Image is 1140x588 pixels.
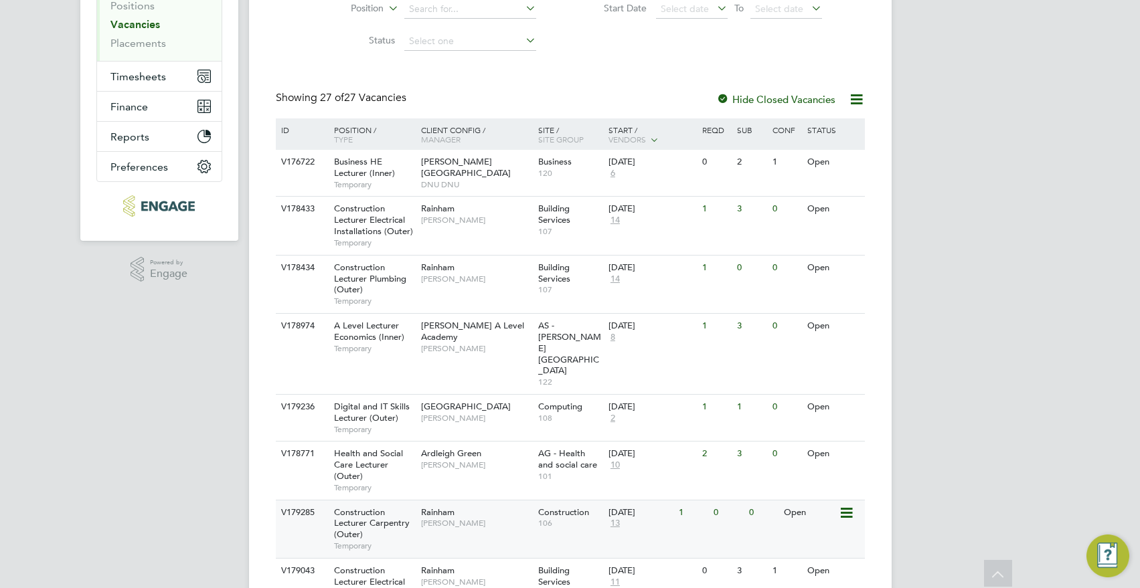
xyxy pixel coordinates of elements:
span: [PERSON_NAME] [421,413,532,423]
label: Status [318,34,395,46]
div: Reqd [699,118,734,141]
div: Open [804,150,862,175]
div: [DATE] [608,320,696,332]
span: Construction [538,506,589,518]
label: Hide Closed Vacancies [716,93,835,106]
input: Select one [404,32,536,51]
span: [PERSON_NAME] [421,343,532,354]
span: 27 Vacancies [320,91,406,104]
button: Reports [97,122,222,151]
div: 0 [769,442,804,466]
div: 0 [710,500,745,525]
div: 0 [769,395,804,419]
div: V179285 [278,500,325,525]
div: Open [781,500,839,525]
div: ID [278,118,325,141]
span: Select date [661,3,709,15]
span: 11 [608,577,622,588]
div: 1 [769,150,804,175]
div: 1 [699,197,734,221]
div: 1 [699,256,734,280]
button: Finance [97,92,222,121]
div: Status [804,118,862,141]
span: Manager [421,134,461,144]
span: Business HE Lecturer (Inner) [334,156,395,179]
span: Temporary [334,424,414,435]
div: V176722 [278,150,325,175]
span: 107 [538,284,602,295]
span: AS - [PERSON_NAME][GEOGRAPHIC_DATA] [538,320,601,377]
span: DNU DNU [421,179,532,190]
span: Timesheets [110,70,166,83]
span: Building Services [538,262,570,284]
div: 0 [699,150,734,175]
span: Temporary [334,237,414,248]
span: 13 [608,518,622,529]
span: Temporary [334,179,414,190]
span: Ardleigh Green [421,448,481,459]
div: 3 [734,559,768,583]
span: 107 [538,226,602,237]
div: 3 [734,197,768,221]
a: Powered byEngage [131,257,187,282]
div: 1 [769,559,804,583]
div: Open [804,314,862,338]
div: [DATE] [608,448,696,460]
span: 122 [538,377,602,387]
div: 2 [734,150,768,175]
div: V179236 [278,395,325,419]
div: 2 [699,442,734,466]
span: 6 [608,168,617,179]
span: [PERSON_NAME] A Level Academy [421,320,524,342]
span: 14 [608,215,622,226]
span: 14 [608,274,622,285]
div: Conf [769,118,804,141]
span: Temporary [334,343,414,354]
span: Select date [755,3,803,15]
div: 3 [734,314,768,338]
span: Temporary [334,296,414,306]
span: 101 [538,471,602,482]
div: Start / [605,118,699,152]
span: Site Group [538,134,584,144]
span: [PERSON_NAME] [421,460,532,470]
div: 0 [769,314,804,338]
button: Preferences [97,152,222,181]
span: Temporary [334,541,414,551]
span: Rainham [421,262,455,273]
span: Rainham [421,506,455,518]
div: V178434 [278,256,325,280]
span: Engage [150,268,187,280]
span: Construction Lecturer Carpentry (Outer) [334,506,410,541]
span: [PERSON_NAME] [421,518,532,528]
span: Finance [110,100,148,113]
div: 0 [734,256,768,280]
span: Reports [110,130,149,143]
a: Placements [110,37,166,50]
span: 108 [538,413,602,423]
span: Temporary [334,482,414,493]
span: Construction Lecturer Plumbing (Outer) [334,262,406,296]
div: V178433 [278,197,325,221]
div: V178771 [278,442,325,466]
span: [PERSON_NAME][GEOGRAPHIC_DATA] [421,156,511,179]
span: 10 [608,460,622,471]
label: Start Date [570,2,647,14]
div: Showing [276,91,409,105]
div: 1 [675,500,710,525]
span: Building Services [538,565,570,587]
div: [DATE] [608,507,672,518]
div: 3 [734,442,768,466]
span: [PERSON_NAME] [421,577,532,587]
span: Health and Social Care Lecturer (Outer) [334,448,403,482]
span: Rainham [421,565,455,576]
div: 0 [699,559,734,583]
span: Type [334,134,353,144]
div: 1 [699,314,734,338]
div: Position / [324,118,418,151]
div: Open [804,197,862,221]
label: Position [307,2,384,15]
span: Powered by [150,257,187,268]
span: A Level Lecturer Economics (Inner) [334,320,404,342]
div: 0 [769,197,804,221]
